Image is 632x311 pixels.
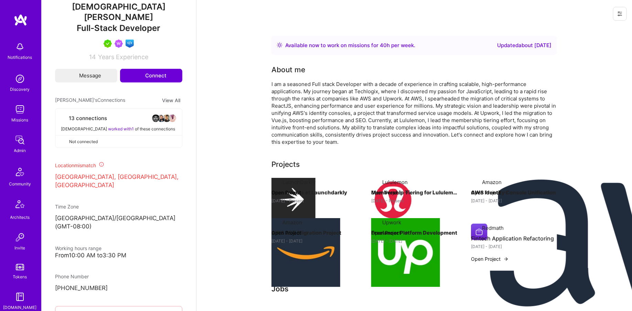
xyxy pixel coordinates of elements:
[55,2,182,22] span: [DEMOGRAPHIC_DATA][PERSON_NAME]
[471,243,557,250] div: [DATE] - [DATE]
[168,114,176,122] img: avatar
[271,159,300,170] div: Projects
[271,228,357,237] h4: AWS SSO Migration Project
[471,255,509,262] button: Open Project
[104,40,112,48] img: A.Teamer in Residence
[69,138,98,145] span: Not connected
[12,164,28,180] img: Community
[380,42,387,49] span: 40
[89,53,96,61] span: 14
[9,180,31,187] div: Community
[69,115,107,122] span: 13 connections
[271,229,309,236] button: Open Project
[371,197,457,204] div: [DATE] - Present
[55,96,125,104] span: [PERSON_NAME]'s Connections
[61,116,66,121] i: icon Collaborator
[503,256,509,262] img: arrow-right
[271,65,305,75] div: About me
[3,304,37,311] div: [DOMAIN_NAME]
[271,218,340,287] img: Company logo
[371,218,440,287] img: Company logo
[471,189,509,196] button: Open Project
[10,214,30,221] div: Architects
[14,147,26,154] div: Admin
[371,228,457,237] h4: Freelancer Platform Development
[482,224,504,232] div: Redmath
[404,230,409,236] img: arrow-right
[55,274,89,279] span: Phone Number
[371,229,409,236] button: Open Project
[61,139,66,144] i: icon CloseGray
[271,188,357,197] h4: Experiments at Launchdarkly
[271,197,357,204] div: [DATE] - Present
[371,188,457,197] h4: Membership Tiering for Lululemon
[12,197,28,214] img: Architects
[503,190,509,195] img: arrow-right
[471,188,557,197] h4: AWS Identity Console Unification
[13,40,27,54] img: bell
[482,179,502,186] div: Amazon
[55,162,182,169] div: Location mismatch
[55,284,182,292] p: [PHONE_NUMBER]
[55,214,182,231] p: [GEOGRAPHIC_DATA]/[GEOGRAPHIC_DATA] (GMT-08:00 )
[371,178,415,222] img: Company logo
[61,125,176,132] div: [DEMOGRAPHIC_DATA] of these connections
[404,190,409,195] img: arrow-right
[55,252,182,259] div: From 10:00 AM to 3:30 PM
[98,53,148,61] span: Years Experience
[10,86,30,93] div: Discovery
[8,54,32,61] div: Notifications
[14,14,28,26] img: logo
[136,73,142,79] i: icon Connect
[13,133,27,147] img: admin teamwork
[277,42,282,48] img: Availability
[304,190,309,195] img: arrow-right
[304,230,309,236] img: arrow-right
[115,40,123,48] img: Been on Mission
[13,72,27,86] img: discovery
[55,173,182,190] p: [GEOGRAPHIC_DATA], [GEOGRAPHIC_DATA], [GEOGRAPHIC_DATA]
[126,40,134,48] img: Front-end guild
[497,41,551,50] div: Updated about [DATE]
[382,219,401,226] div: Upwork
[120,69,182,83] button: Connect
[471,224,488,240] img: Company logo
[160,96,182,104] button: View All
[271,178,315,222] img: Company logo
[55,69,117,83] button: Message
[152,114,160,122] img: avatar
[13,103,27,116] img: teamwork
[282,179,315,186] div: LaunchDarkly
[55,108,182,148] button: 13 connectionsavataravataravataravatar[DEMOGRAPHIC_DATA] worked with1 of these connectionsNot con...
[77,23,161,33] span: Full-Stack Developer
[71,73,76,78] i: icon Mail
[382,179,408,186] div: Lululemon
[285,41,415,50] div: Available now to work on missions for h per week .
[163,114,171,122] img: avatar
[13,230,27,244] img: Invite
[471,234,557,243] h4: Fintech Application Refactoring
[55,245,101,251] span: Working hours range
[471,197,557,204] div: [DATE] - [DATE]
[13,290,27,304] img: guide book
[13,273,27,280] div: Tokens
[271,189,309,196] button: Open Project
[157,114,165,122] img: avatar
[371,237,457,245] div: [DATE] - [DATE]
[12,116,29,124] div: Missions
[55,204,79,210] span: Time Zone
[271,81,557,146] div: I am a seasoned Full stack Developer with a decade of experience in crafting scalable, high-perfo...
[271,237,357,245] div: [DATE] - [DATE]
[282,219,302,226] div: Amazon
[15,244,25,251] div: Invite
[371,189,409,196] button: Open Project
[271,285,557,293] h3: Jobs
[108,126,134,131] span: worked with 1
[16,264,24,270] img: tokens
